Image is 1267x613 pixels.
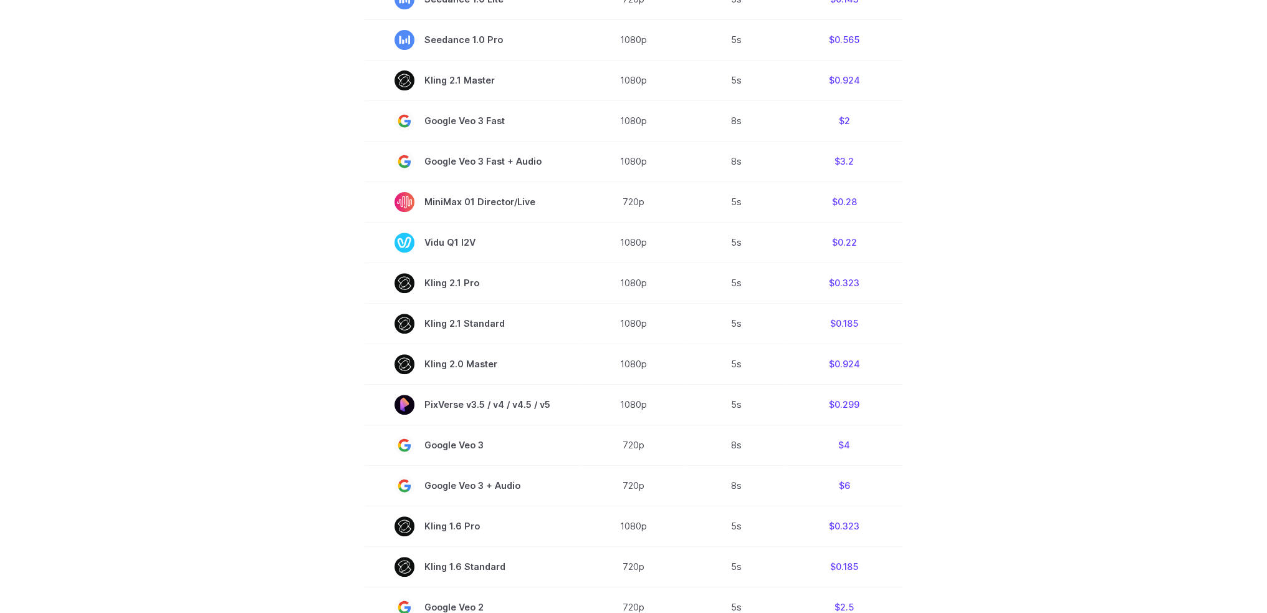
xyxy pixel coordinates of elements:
td: 1080p [580,100,687,141]
span: Kling 2.0 Master [394,354,550,374]
td: $0.185 [786,546,903,587]
td: 720p [580,181,687,222]
td: 5s [687,181,786,222]
td: 5s [687,506,786,546]
td: $0.565 [786,19,903,60]
td: $0.924 [786,344,903,384]
span: Google Veo 3 + Audio [394,476,550,496]
td: $0.28 [786,181,903,222]
td: 720p [580,465,687,506]
span: Google Veo 3 Fast + Audio [394,152,550,171]
td: 1080p [580,60,687,100]
td: 1080p [580,344,687,384]
td: $0.299 [786,384,903,425]
td: $0.924 [786,60,903,100]
td: 720p [580,425,687,465]
span: Kling 1.6 Pro [394,516,550,536]
td: 8s [687,100,786,141]
span: PixVerse v3.5 / v4 / v4.5 / v5 [394,395,550,415]
td: 720p [580,546,687,587]
td: 1080p [580,506,687,546]
td: 5s [687,546,786,587]
td: 5s [687,60,786,100]
span: Google Veo 3 [394,435,550,455]
td: $2 [786,100,903,141]
td: 1080p [580,384,687,425]
td: $6 [786,465,903,506]
td: $0.323 [786,506,903,546]
td: 1080p [580,141,687,181]
span: Kling 2.1 Master [394,70,550,90]
td: $0.22 [786,222,903,263]
td: 5s [687,384,786,425]
span: Seedance 1.0 Pro [394,30,550,50]
span: Kling 1.6 Standard [394,557,550,577]
td: $3.2 [786,141,903,181]
td: $4 [786,425,903,465]
td: 1080p [580,263,687,303]
td: 5s [687,222,786,263]
td: 5s [687,344,786,384]
span: MiniMax 01 Director/Live [394,192,550,212]
td: 8s [687,425,786,465]
td: 1080p [580,222,687,263]
td: $0.185 [786,303,903,344]
span: Kling 2.1 Pro [394,273,550,293]
td: 5s [687,263,786,303]
td: 1080p [580,303,687,344]
td: $0.323 [786,263,903,303]
td: 8s [687,465,786,506]
span: Kling 2.1 Standard [394,314,550,334]
td: 5s [687,19,786,60]
td: 8s [687,141,786,181]
span: Vidu Q1 I2V [394,233,550,253]
td: 5s [687,303,786,344]
span: Google Veo 3 Fast [394,111,550,131]
td: 1080p [580,19,687,60]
